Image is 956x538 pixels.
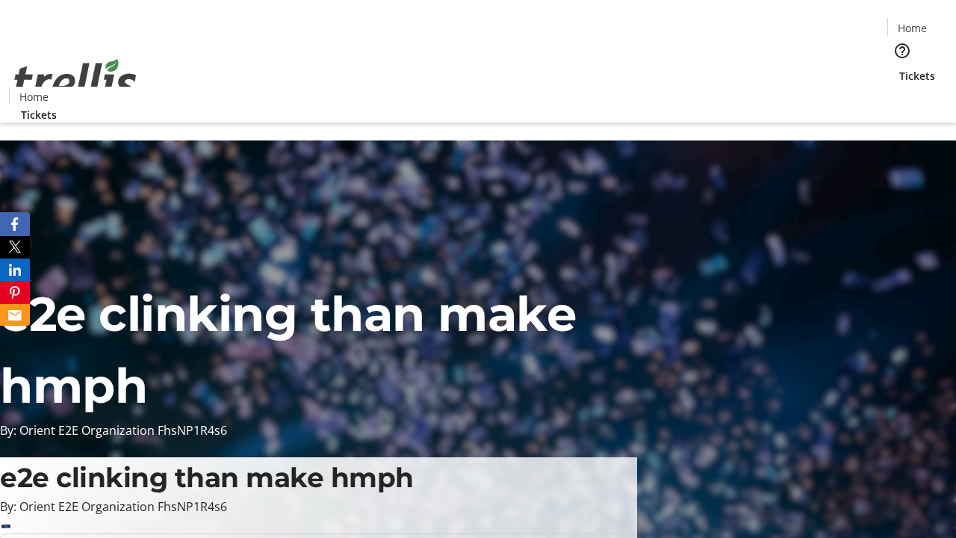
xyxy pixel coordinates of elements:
a: Home [10,89,58,105]
span: Home [19,89,49,105]
a: Tickets [9,107,69,123]
span: Home [898,20,927,36]
img: Orient E2E Organization FhsNP1R4s6's Logo [9,43,142,117]
a: Home [888,20,936,36]
a: Tickets [887,68,947,84]
span: Tickets [899,68,935,84]
button: Cart [887,84,917,114]
span: Tickets [21,107,57,123]
button: Help [887,36,917,66]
